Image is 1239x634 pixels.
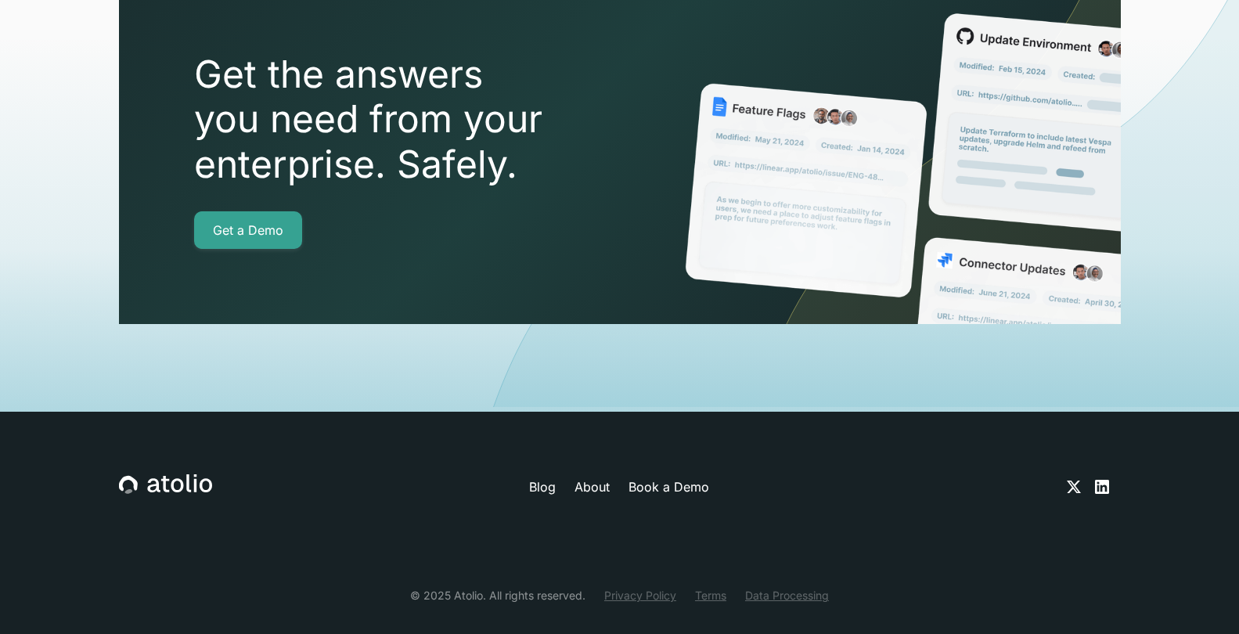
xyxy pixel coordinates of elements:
[1161,559,1239,634] iframe: Chat Widget
[695,587,726,603] a: Terms
[604,587,676,603] a: Privacy Policy
[410,587,585,603] div: © 2025 Atolio. All rights reserved.
[745,587,829,603] a: Data Processing
[629,477,709,496] a: Book a Demo
[574,477,610,496] a: About
[194,211,302,249] a: Get a Demo
[194,52,632,187] h2: Get the answers you need from your enterprise. Safely.
[529,477,556,496] a: Blog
